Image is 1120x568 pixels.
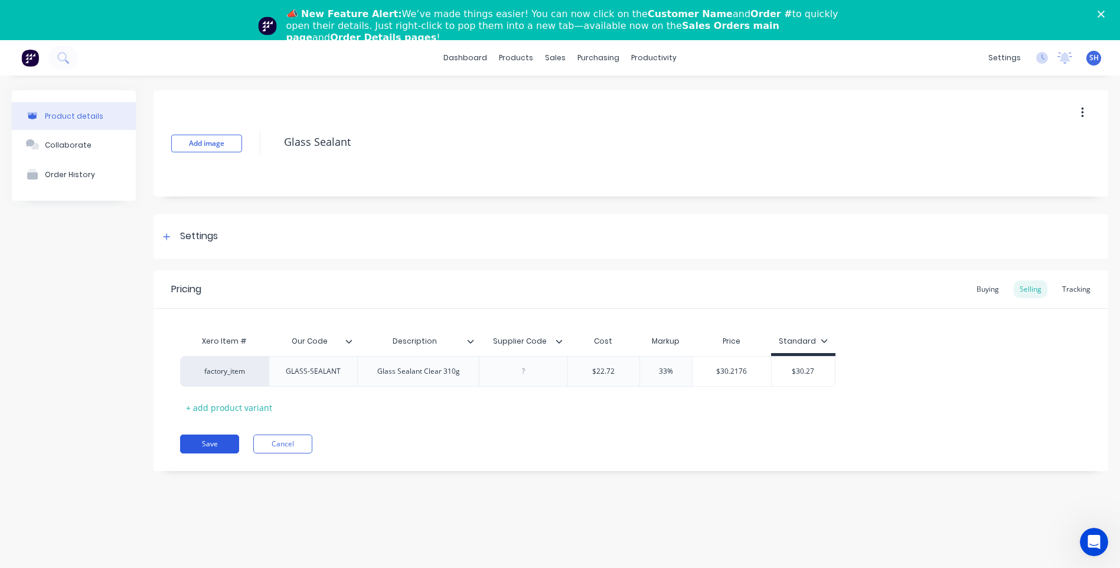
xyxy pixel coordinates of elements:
img: Profile image for Team [258,17,277,35]
div: GLASS-SEALANT [276,364,350,379]
div: settings [982,49,1027,67]
div: Settings [180,229,218,244]
div: sales [539,49,572,67]
b: 📣 New Feature Alert: [286,8,402,19]
div: $30.27 [772,357,835,386]
button: Cancel [253,435,312,453]
button: Save [180,435,239,453]
div: We’ve made things easier! You can now click on the and to quickly open their details. Just right-... [286,8,844,44]
div: factory_itemGLASS-SEALANTGlass Sealant Clear 310g$22.7233%$30.2176$30.27 [180,356,835,387]
div: $22.72 [568,357,639,386]
div: factory_item [192,366,257,377]
b: Order Details pages [330,32,436,43]
button: Add image [171,135,242,152]
button: Product details [12,102,136,130]
span: SH [1089,53,1099,63]
div: Selling [1014,280,1047,298]
button: Collaborate [12,130,136,159]
div: Xero Item # [180,329,269,353]
div: 33% [636,357,695,386]
img: Factory [21,49,39,67]
div: Description [357,329,479,353]
div: Glass Sealant Clear 310g [368,364,469,379]
div: Description [357,327,472,356]
textarea: Glass Sealant [278,128,1014,156]
button: Order History [12,159,136,189]
div: Pricing [171,282,201,296]
div: Product details [45,112,103,120]
a: dashboard [437,49,493,67]
div: $30.2176 [693,357,772,386]
div: products [493,49,539,67]
div: Buying [971,280,1005,298]
div: Our Code [269,329,357,353]
b: Customer Name [648,8,733,19]
b: Order # [750,8,792,19]
div: purchasing [572,49,625,67]
div: Supplier Code [479,327,560,356]
div: Supplier Code [479,329,567,353]
div: Markup [639,329,692,353]
iframe: Intercom live chat [1080,528,1108,556]
b: Sales Orders main page [286,20,779,43]
div: Standard [779,336,828,347]
div: Order History [45,170,95,179]
div: Price [692,329,772,353]
div: Cost [567,329,639,353]
div: Close [1098,11,1109,18]
div: Our Code [269,327,350,356]
div: + add product variant [180,399,278,417]
div: productivity [625,49,683,67]
div: Collaborate [45,141,92,149]
div: Tracking [1056,280,1096,298]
